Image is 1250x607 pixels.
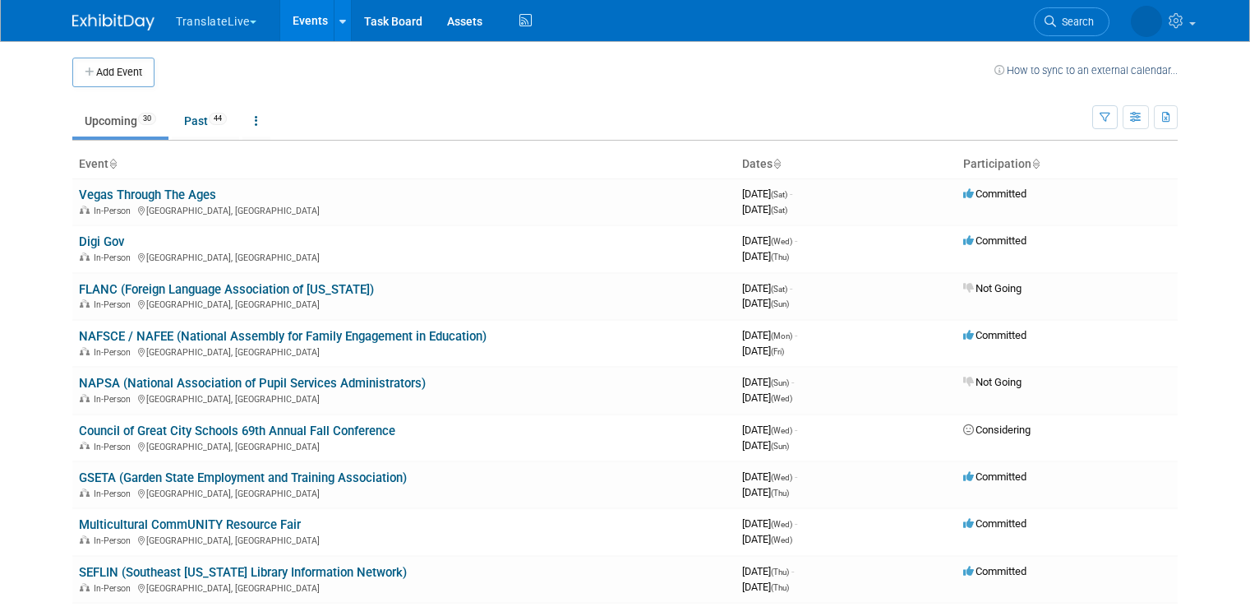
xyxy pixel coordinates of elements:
[742,486,789,498] span: [DATE]
[771,394,792,403] span: (Wed)
[742,345,784,357] span: [DATE]
[80,299,90,308] img: In-Person Event
[94,206,136,216] span: In-Person
[80,206,90,214] img: In-Person Event
[80,394,90,402] img: In-Person Event
[795,424,797,436] span: -
[1131,6,1162,37] img: Mikaela Quigley
[80,535,90,544] img: In-Person Event
[79,203,729,216] div: [GEOGRAPHIC_DATA], [GEOGRAPHIC_DATA]
[957,151,1178,178] th: Participation
[994,64,1178,76] a: How to sync to an external calendar...
[742,470,797,483] span: [DATE]
[771,426,792,435] span: (Wed)
[963,234,1026,247] span: Committed
[172,105,239,137] a: Past44
[94,583,136,594] span: In-Person
[72,105,168,137] a: Upcoming30
[80,253,90,261] img: In-Person Event
[742,282,792,294] span: [DATE]
[771,299,789,308] span: (Sun)
[108,157,117,170] a: Sort by Event Name
[72,58,155,87] button: Add Event
[742,565,794,577] span: [DATE]
[790,282,792,294] span: -
[79,533,729,546] div: [GEOGRAPHIC_DATA], [GEOGRAPHIC_DATA]
[79,581,729,594] div: [GEOGRAPHIC_DATA], [GEOGRAPHIC_DATA]
[771,206,787,215] span: (Sat)
[795,470,797,483] span: -
[742,234,797,247] span: [DATE]
[790,188,792,200] span: -
[79,297,729,310] div: [GEOGRAPHIC_DATA], [GEOGRAPHIC_DATA]
[791,565,794,577] span: -
[72,151,736,178] th: Event
[742,250,789,262] span: [DATE]
[79,517,301,532] a: Multicultural CommUNITY Resource Fair
[79,282,374,297] a: FLANC (Foreign Language Association of [US_STATE])
[94,347,136,358] span: In-Person
[791,376,794,388] span: -
[963,329,1026,341] span: Committed
[771,568,789,577] span: (Thu)
[80,583,90,591] img: In-Person Event
[94,535,136,546] span: In-Person
[742,329,797,341] span: [DATE]
[94,394,136,405] span: In-Person
[795,517,797,530] span: -
[736,151,957,178] th: Dates
[771,442,789,451] span: (Sun)
[79,565,407,580] a: SEFLIN (Southeast [US_STATE] Library Information Network)
[771,331,792,341] span: (Mon)
[963,376,1022,388] span: Not Going
[771,535,792,544] span: (Wed)
[771,473,792,482] span: (Wed)
[771,378,789,387] span: (Sun)
[771,253,789,262] span: (Thu)
[79,470,407,485] a: GSETA (Garden State Employment and Training Association)
[79,188,216,202] a: Vegas Through The Ages
[79,345,729,358] div: [GEOGRAPHIC_DATA], [GEOGRAPHIC_DATA]
[138,113,156,125] span: 30
[742,581,789,593] span: [DATE]
[742,297,789,309] span: [DATE]
[209,113,227,125] span: 44
[80,347,90,355] img: In-Person Event
[963,565,1026,577] span: Committed
[80,489,90,497] img: In-Person Event
[80,442,90,450] img: In-Person Event
[963,470,1026,483] span: Committed
[94,299,136,310] span: In-Person
[771,489,789,498] span: (Thu)
[771,237,792,246] span: (Wed)
[742,188,792,200] span: [DATE]
[742,376,794,388] span: [DATE]
[94,489,136,499] span: In-Person
[1031,157,1040,170] a: Sort by Participation Type
[963,188,1026,200] span: Committed
[771,285,787,294] span: (Sat)
[773,157,781,170] a: Sort by Start Date
[963,424,1031,436] span: Considering
[963,282,1022,294] span: Not Going
[79,376,426,391] a: NAPSA (National Association of Pupil Services Administrators)
[94,442,136,452] span: In-Person
[742,392,792,404] span: [DATE]
[1034,7,1109,36] a: Search
[742,517,797,530] span: [DATE]
[771,583,789,592] span: (Thu)
[742,203,787,215] span: [DATE]
[79,424,395,438] a: Council of Great City Schools 69th Annual Fall Conference
[1056,16,1094,28] span: Search
[771,520,792,529] span: (Wed)
[79,486,729,499] div: [GEOGRAPHIC_DATA], [GEOGRAPHIC_DATA]
[742,533,792,545] span: [DATE]
[79,392,729,405] div: [GEOGRAPHIC_DATA], [GEOGRAPHIC_DATA]
[771,347,784,356] span: (Fri)
[79,250,729,263] div: [GEOGRAPHIC_DATA], [GEOGRAPHIC_DATA]
[742,424,797,436] span: [DATE]
[771,190,787,199] span: (Sat)
[79,439,729,452] div: [GEOGRAPHIC_DATA], [GEOGRAPHIC_DATA]
[72,14,155,30] img: ExhibitDay
[795,329,797,341] span: -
